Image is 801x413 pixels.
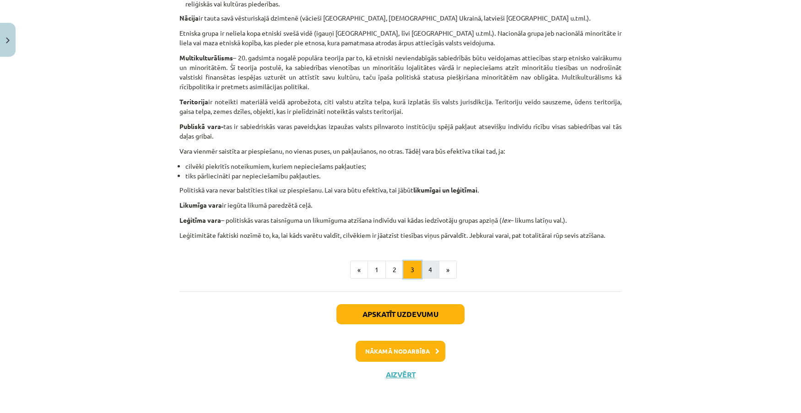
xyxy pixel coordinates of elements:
button: » [439,261,457,279]
p: tas ir sabiedriskās varas paveids kas izpaužas valsts pilnvaroto institūciju spējā pakļaut atsevi... [179,122,622,141]
i: lex [502,216,510,224]
p: – 20. gadsimta nogalē populāra teorija par to, kā etniski neviendabīgās sabiedrībās būtu veidojam... [179,53,622,91]
b: Publiskā vara- [179,122,223,130]
button: 4 [421,261,439,279]
img: icon-close-lesson-0947bae3869378f0d4975bcd49f059093ad1ed9edebbc8119c70593378902aed.svg [6,38,10,43]
button: 1 [368,261,386,279]
b: Multikulturālisms [179,54,233,62]
p: ir tauta savā vēsturiskajā dzimtenē (vācieši [GEOGRAPHIC_DATA], [DEMOGRAPHIC_DATA] Ukrainā, latvi... [179,13,622,23]
button: Aizvērt [383,370,418,379]
li: cilvēki piekritīs noteikumiem, kuriem nepieciešams pakļauties; [185,161,622,171]
b: Likumīga vara [179,201,222,209]
button: 2 [385,261,404,279]
p: Vara vienmēr saistīta ar piespiešanu, no vienas puses, un pakļaušanos, no otras. Tādēļ vara būs e... [179,146,622,156]
button: Apskatīt uzdevumu [336,304,465,324]
li: tiks pārliecināti par nepieciešamību pakļauties. [185,171,622,181]
p: ir iegūta likumā paredzētā ceļā. [179,200,622,210]
p: Etniska grupa ir neliela kopa etniski svešā vidē (igauņi [GEOGRAPHIC_DATA], līvi [GEOGRAPHIC_DATA... [179,28,622,48]
button: « [350,261,368,279]
b: Nācija [179,14,199,22]
button: Nākamā nodarbība [356,341,445,362]
b: likumīgai un leģitīmai [413,186,477,194]
b: Teritorija [179,97,208,106]
button: 3 [403,261,422,279]
b: Leģitīma vara [179,216,221,224]
b: , [316,122,317,130]
p: Leģitimitāte faktiski nozīmē to, ka, lai kāds varētu valdīt, cilvēkiem ir jāatzīst tiesības viņus... [179,231,622,240]
p: Politiskā vara nevar balstīties tikai uz piespiešanu. Lai vara būtu efektīva, tai jābūt . [179,185,622,195]
p: – politiskās varas taisnīguma un likumīguma atzīšana indivīdu vai kādas iedzīvotāju grupas apziņā... [179,215,622,225]
nav: Page navigation example [179,261,622,279]
p: ir noteikti materiālā veidā aprobežota, citi valstu atzīta telpa, kurā izplatās šīs valsts jurisd... [179,97,622,116]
